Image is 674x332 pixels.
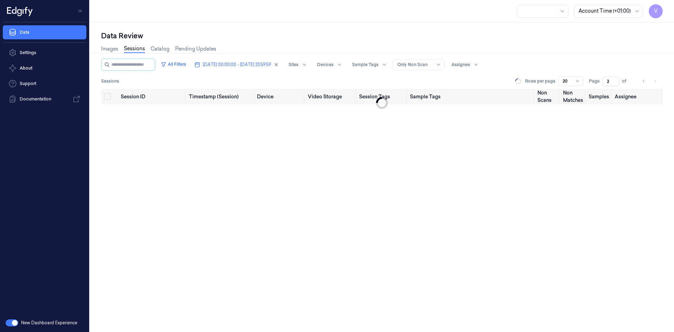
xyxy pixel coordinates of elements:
[101,45,118,53] a: Images
[407,89,535,104] th: Sample Tags
[560,89,586,104] th: Non Matches
[203,61,271,68] span: [DATE] 00:00:00 - [DATE] 23:59:59
[622,78,633,84] span: of
[158,59,189,70] button: All Filters
[3,46,86,60] a: Settings
[124,45,145,53] a: Sessions
[356,89,407,104] th: Session Tags
[525,78,555,84] p: Rows per page
[175,45,216,53] a: Pending Updates
[612,89,663,104] th: Assignee
[101,78,119,84] span: Sessions
[589,78,600,84] span: Page
[118,89,186,104] th: Session ID
[535,89,560,104] th: Non Scans
[151,45,170,53] a: Catalog
[639,76,649,86] button: Go to previous page
[192,59,282,70] button: [DATE] 00:00:00 - [DATE] 23:59:59
[104,93,111,100] button: Select all
[101,31,663,41] div: Data Review
[254,89,305,104] th: Device
[3,61,86,75] button: About
[75,5,86,17] button: Toggle Navigation
[305,89,356,104] th: Video Storage
[586,89,612,104] th: Samples
[3,25,86,39] a: Data
[3,77,86,91] a: Support
[639,76,660,86] nav: pagination
[186,89,254,104] th: Timestamp (Session)
[3,92,86,106] a: Documentation
[649,4,663,18] button: V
